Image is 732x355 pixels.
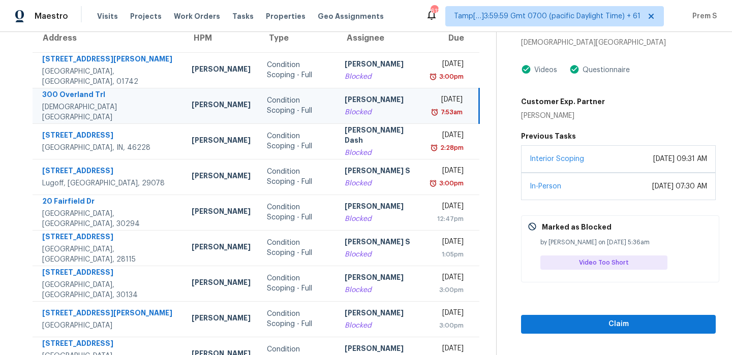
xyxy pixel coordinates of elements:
div: [PERSON_NAME] [192,277,251,290]
span: Projects [130,11,162,21]
div: Blocked [345,249,416,260]
div: Questionnaire [579,65,630,75]
img: Overdue Alarm Icon [431,107,439,117]
img: Overdue Alarm Icon [430,143,438,153]
span: Video Too Short [579,257,633,268]
img: Artifact Present Icon [521,64,531,75]
div: [PERSON_NAME] [345,201,416,214]
div: [DATE] [432,308,464,320]
div: 3:00pm [437,72,464,82]
div: [STREET_ADDRESS] [42,166,175,178]
div: 7:53am [439,107,463,117]
div: [STREET_ADDRESS] [42,267,175,280]
div: [PERSON_NAME] [192,171,251,183]
div: Condition Scoping - Full [267,95,328,116]
div: [STREET_ADDRESS] [42,130,175,143]
span: Tamp[…]3:59:59 Gmt 0700 (pacific Daylight Time) + 61 [454,11,640,21]
div: [PERSON_NAME] [192,206,251,219]
th: Type [259,24,337,52]
div: Lugoff, [GEOGRAPHIC_DATA], 29078 [42,178,175,188]
div: [DATE] [432,272,464,285]
div: [DEMOGRAPHIC_DATA][GEOGRAPHIC_DATA] [42,102,175,122]
div: 612 [431,6,438,16]
div: [GEOGRAPHIC_DATA] [42,320,175,331]
div: [GEOGRAPHIC_DATA], [GEOGRAPHIC_DATA], 01742 [42,67,175,87]
div: 2:28pm [438,143,464,153]
div: [GEOGRAPHIC_DATA], [GEOGRAPHIC_DATA], 30134 [42,280,175,300]
div: [PERSON_NAME] [345,272,416,285]
div: [PERSON_NAME] [345,94,416,107]
div: Condition Scoping - Full [267,309,328,329]
div: [DATE] [432,166,464,178]
div: Condition Scoping - Full [267,202,328,222]
div: [PERSON_NAME] [192,242,251,254]
div: Condition Scoping - Full [267,273,328,294]
img: Artifact Present Icon [569,64,579,75]
div: [PERSON_NAME] S [345,237,416,249]
div: [STREET_ADDRESS] [42,338,175,351]
div: [PERSON_NAME] [192,64,251,77]
div: [DEMOGRAPHIC_DATA][GEOGRAPHIC_DATA] [521,38,716,48]
span: Geo Assignments [318,11,384,21]
div: [DATE] [432,94,463,107]
div: [DATE] [432,237,464,249]
div: [PERSON_NAME] [192,100,251,112]
div: 300 Overland Trl [42,89,175,102]
div: [PERSON_NAME] [345,59,416,72]
span: Tasks [232,13,254,20]
div: [PERSON_NAME] [521,111,605,121]
span: Work Orders [174,11,220,21]
div: [DATE] [432,59,464,72]
div: by [PERSON_NAME] on [DATE] 5:36am [540,237,713,247]
img: Overdue Alarm Icon [429,178,437,188]
div: 3:00pm [432,285,464,295]
div: 1:05pm [432,249,464,260]
div: 3:00pm [432,320,464,331]
div: [PERSON_NAME] [345,308,416,320]
img: Gray Cancel Icon [528,222,537,231]
div: [DATE] 09:31 AM [653,154,707,164]
span: Visits [97,11,118,21]
a: Interior Scoping [530,155,584,163]
div: Blocked [345,148,416,158]
th: HPM [184,24,259,52]
img: Overdue Alarm Icon [429,72,437,82]
div: Condition Scoping - Full [267,131,328,151]
div: 12:47pm [432,214,464,224]
div: Blocked [345,320,416,331]
div: Condition Scoping - Full [267,167,328,187]
div: [PERSON_NAME] S [345,166,416,178]
div: 20 Fairfield Dr [42,196,175,209]
div: Videos [531,65,557,75]
div: Blocked [345,72,416,82]
div: [DATE] [432,130,464,143]
div: Condition Scoping - Full [267,238,328,258]
div: Condition Scoping - Full [267,60,328,80]
span: Properties [266,11,306,21]
div: [PERSON_NAME] Dash [345,125,416,148]
span: Prem S [688,11,717,21]
div: [STREET_ADDRESS] [42,232,175,244]
div: [GEOGRAPHIC_DATA], [GEOGRAPHIC_DATA], 30294 [42,209,175,229]
h5: Previous Tasks [521,131,716,141]
button: Claim [521,315,716,334]
div: [DATE] 07:30 AM [652,181,707,191]
span: Maestro [35,11,68,21]
div: [PERSON_NAME] [192,313,251,326]
div: [GEOGRAPHIC_DATA], IN, 46228 [42,143,175,153]
p: Marked as Blocked [542,222,612,232]
div: [DATE] [432,201,464,214]
div: Blocked [345,285,416,295]
div: [STREET_ADDRESS][PERSON_NAME] [42,308,175,320]
th: Address [33,24,184,52]
div: Blocked [345,178,416,188]
div: Blocked [345,214,416,224]
span: Claim [529,318,708,331]
div: [PERSON_NAME] [192,135,251,148]
div: 3:00pm [437,178,464,188]
div: [GEOGRAPHIC_DATA], [GEOGRAPHIC_DATA], 28115 [42,244,175,265]
th: Due [424,24,479,52]
div: [STREET_ADDRESS][PERSON_NAME] [42,54,175,67]
a: In-Person [530,183,561,190]
h5: Customer Exp. Partner [521,96,605,107]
